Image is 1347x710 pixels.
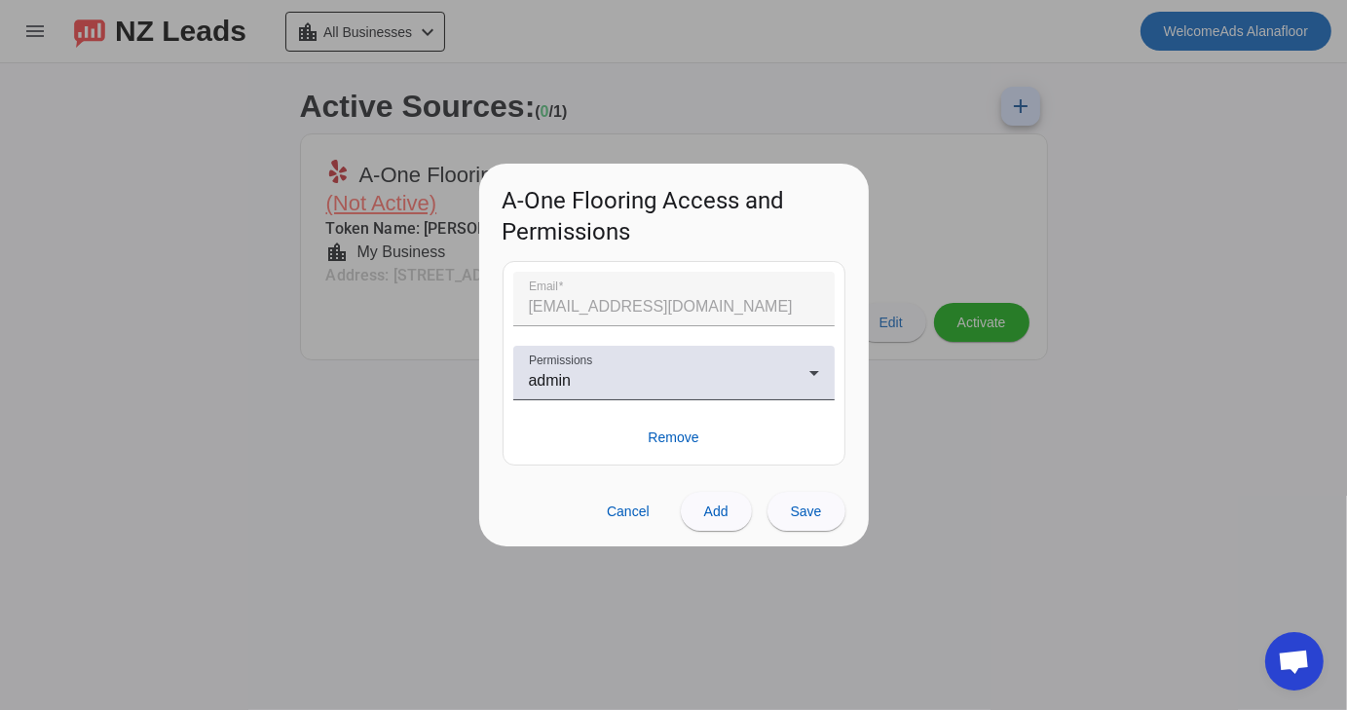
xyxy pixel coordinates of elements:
div: Open chat [1265,632,1324,691]
mat-label: Permissions [529,355,592,367]
button: Remove [513,420,835,455]
span: Save [791,504,822,519]
span: admin [529,372,572,389]
button: Cancel [591,492,665,531]
button: Add [681,492,752,531]
mat-label: Email [529,280,558,293]
span: Remove [648,428,698,447]
button: Save [767,492,845,531]
h1: A-One Flooring Access and Permissions [479,164,869,260]
span: Add [704,504,729,519]
span: Cancel [607,504,650,519]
